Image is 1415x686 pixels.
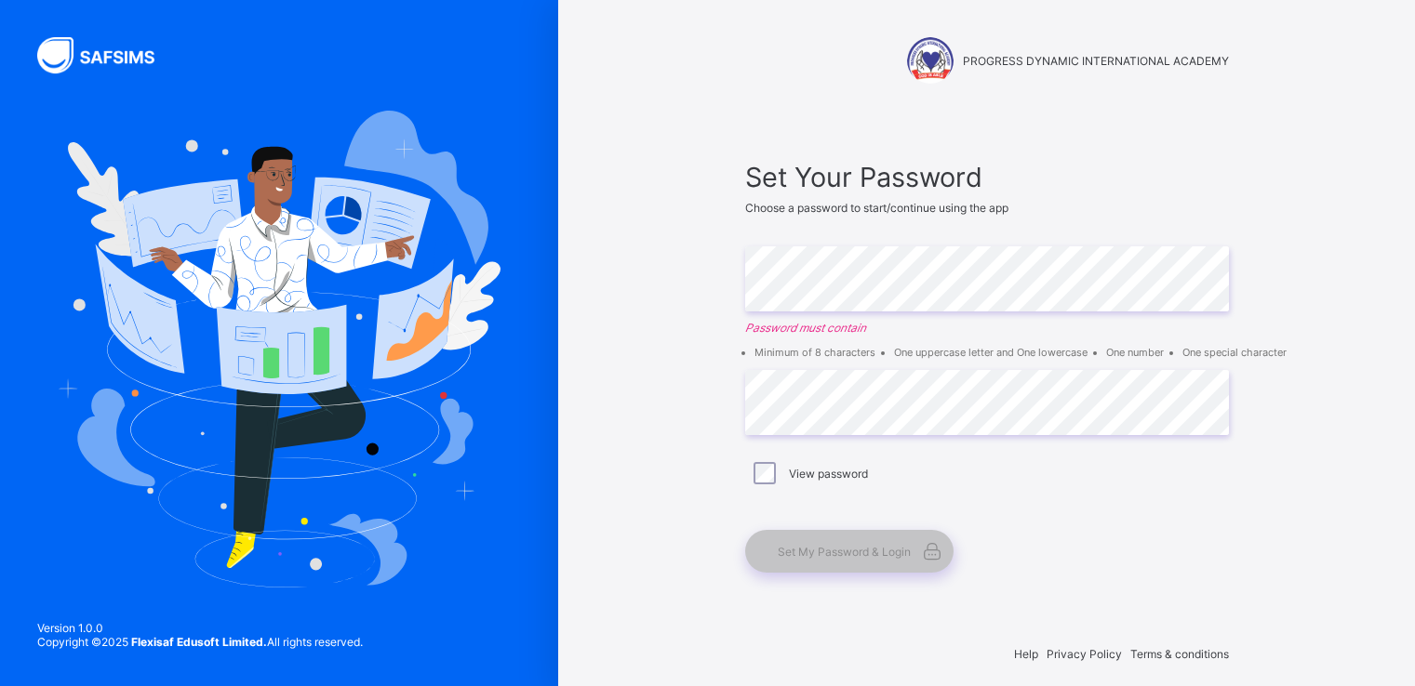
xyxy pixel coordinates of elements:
[1047,647,1122,661] span: Privacy Policy
[894,346,1088,359] li: One uppercase letter and One lowercase
[745,201,1008,215] span: Choose a password to start/continue using the app
[963,54,1229,68] span: PROGRESS DYNAMIC INTERNATIONAL ACADEMY
[754,346,875,359] li: Minimum of 8 characters
[907,37,954,84] img: PROGRESS DYNAMIC INTERNATIONAL ACADEMY
[1182,346,1287,359] li: One special character
[745,321,1229,335] em: Password must contain
[1130,647,1229,661] span: Terms & conditions
[37,635,363,649] span: Copyright © 2025 All rights reserved.
[58,111,501,587] img: Hero Image
[1106,346,1164,359] li: One number
[37,621,363,635] span: Version 1.0.0
[745,161,1229,193] span: Set Your Password
[131,635,267,649] strong: Flexisaf Edusoft Limited.
[778,545,911,559] span: Set My Password & Login
[789,467,868,481] label: View password
[1014,647,1038,661] span: Help
[37,37,177,73] img: SAFSIMS Logo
